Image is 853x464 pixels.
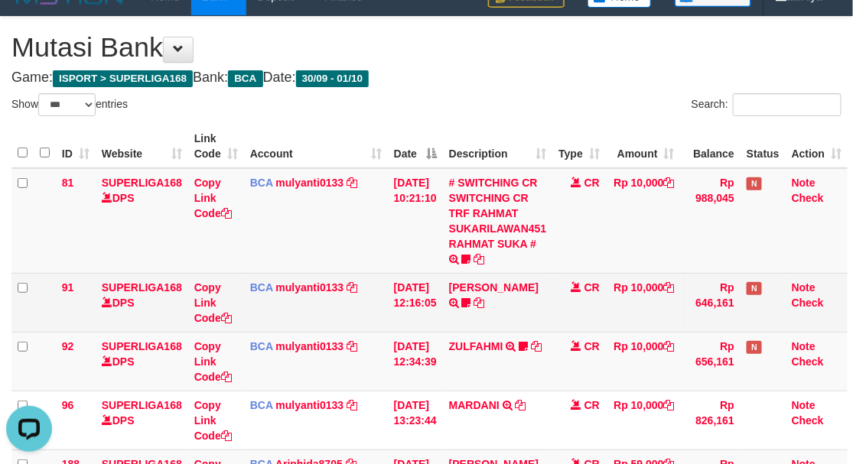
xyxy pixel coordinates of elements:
[606,273,681,332] td: Rp 10,000
[38,93,96,116] select: Showentries
[188,125,244,168] th: Link Code: activate to sort column ascending
[792,414,824,427] a: Check
[6,6,52,52] button: Open LiveChat chat widget
[96,273,188,332] td: DPS
[606,332,681,391] td: Rp 10,000
[552,125,606,168] th: Type: activate to sort column ascending
[228,70,262,87] span: BCA
[474,253,485,265] a: Copy # SWITCHING CR SWITCHING CR TRF RAHMAT SUKARILAWAN451 RAHMAT SUKA # to clipboard
[792,340,816,352] a: Note
[11,93,128,116] label: Show entries
[681,391,741,449] td: Rp 826,161
[388,332,443,391] td: [DATE] 12:34:39
[606,391,681,449] td: Rp 10,000
[276,177,344,189] a: mulyanti0133
[681,273,741,332] td: Rp 646,161
[96,332,188,391] td: DPS
[388,125,443,168] th: Date: activate to sort column descending
[449,177,547,250] a: # SWITCHING CR SWITCHING CR TRF RAHMAT SUKARILAWAN451 RAHMAT SUKA #
[96,168,188,274] td: DPS
[741,125,786,168] th: Status
[449,340,503,352] a: ZULFAHMI
[388,168,443,274] td: [DATE] 10:21:10
[102,399,182,411] a: SUPERLIGA168
[531,340,542,352] a: Copy ZULFAHMI to clipboard
[584,399,600,411] span: CR
[244,125,388,168] th: Account: activate to sort column ascending
[747,177,762,190] span: Has Note
[250,399,273,411] span: BCA
[516,399,526,411] a: Copy MARDANI to clipboard
[584,177,600,189] span: CR
[102,177,182,189] a: SUPERLIGA168
[664,281,675,294] a: Copy Rp 10,000 to clipboard
[449,399,500,411] a: MARDANI
[96,391,188,449] td: DPS
[584,281,600,294] span: CR
[276,340,344,352] a: mulyanti0133
[62,281,74,294] span: 91
[276,281,344,294] a: mulyanti0133
[584,340,600,352] span: CR
[681,332,741,391] td: Rp 656,161
[606,125,681,168] th: Amount: activate to sort column ascending
[194,177,232,219] a: Copy Link Code
[388,273,443,332] td: [DATE] 12:16:05
[792,399,816,411] a: Note
[664,340,675,352] a: Copy Rp 10,000 to clipboard
[792,281,816,294] a: Note
[792,192,824,204] a: Check
[53,70,193,87] span: ISPORT > SUPERLIGA168
[786,125,848,168] th: Action: activate to sort column ascending
[388,391,443,449] td: [DATE] 13:23:44
[296,70,370,87] span: 30/09 - 01/10
[250,281,273,294] span: BCA
[443,125,553,168] th: Description: activate to sort column ascending
[747,341,762,354] span: Has Note
[347,281,357,294] a: Copy mulyanti0133 to clipboard
[250,177,273,189] span: BCA
[347,399,357,411] a: Copy mulyanti0133 to clipboard
[347,177,357,189] a: Copy mulyanti0133 to clipboard
[792,297,824,309] a: Check
[276,399,344,411] a: mulyanti0133
[56,125,96,168] th: ID: activate to sort column ascending
[449,281,539,294] a: [PERSON_NAME]
[681,125,741,168] th: Balance
[11,32,842,63] h1: Mutasi Bank
[664,399,675,411] a: Copy Rp 10,000 to clipboard
[194,399,232,442] a: Copy Link Code
[474,297,485,309] a: Copy RIYO RAHMAN to clipboard
[62,177,74,189] span: 81
[194,281,232,324] a: Copy Link Code
[792,177,816,189] a: Note
[692,93,842,116] label: Search:
[102,340,182,352] a: SUPERLIGA168
[62,399,74,411] span: 96
[11,70,842,86] h4: Game: Bank: Date:
[347,340,357,352] a: Copy mulyanti0133 to clipboard
[62,340,74,352] span: 92
[747,282,762,295] span: Has Note
[102,281,182,294] a: SUPERLIGA168
[606,168,681,274] td: Rp 10,000
[194,340,232,383] a: Copy Link Code
[733,93,842,116] input: Search:
[664,177,675,189] a: Copy Rp 10,000 to clipboard
[250,340,273,352] span: BCA
[792,355,824,368] a: Check
[96,125,188,168] th: Website: activate to sort column ascending
[681,168,741,274] td: Rp 988,045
